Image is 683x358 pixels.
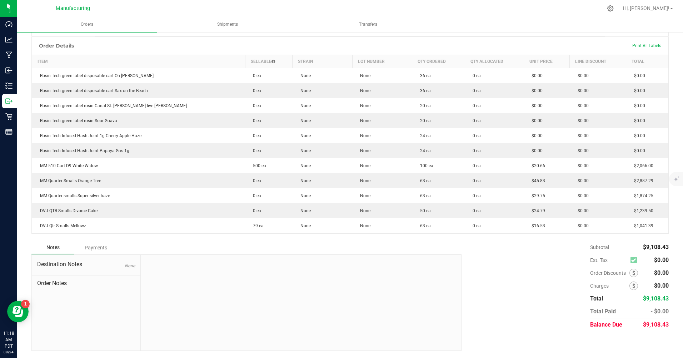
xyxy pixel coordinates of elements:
span: $0.00 [574,178,589,183]
span: $0.00 [528,148,543,153]
span: None [297,148,311,153]
inline-svg: Dashboard [5,21,13,28]
span: None [297,208,311,213]
span: Shipments [208,21,248,28]
span: None [357,223,370,228]
span: 0 ea [249,118,261,123]
span: None [297,163,311,168]
th: Qty Allocated [465,55,524,68]
span: 0 ea [249,88,261,93]
span: None [357,178,370,183]
span: 0 ea [469,73,481,78]
span: Balance Due [590,321,622,328]
span: Hi, [PERSON_NAME]! [623,5,669,11]
span: $9,108.43 [643,321,669,328]
span: None [357,133,370,138]
span: None [357,88,370,93]
span: Charges [590,283,629,289]
span: $16.53 [528,223,545,228]
inline-svg: Inbound [5,67,13,74]
span: 63 ea [417,178,431,183]
span: $0.00 [574,193,589,198]
span: None [357,193,370,198]
span: $0.00 [528,133,543,138]
th: Sellable [245,55,293,68]
span: 0 ea [469,103,481,108]
span: 20 ea [417,103,431,108]
span: MM Quarter Smalls Orange Tree [36,178,101,183]
span: 0 ea [249,208,261,213]
span: Calculate excise tax [630,255,640,265]
span: $0.00 [574,223,589,228]
span: MM Quarter smalls Super silver haze [36,193,110,198]
span: 24 ea [417,148,431,153]
span: $2,887.29 [630,178,653,183]
span: 79 ea [249,223,264,228]
span: 0 ea [249,193,261,198]
span: Total [590,295,603,302]
span: 0 ea [249,148,261,153]
span: 50 ea [417,208,431,213]
h1: Order Details [39,43,74,49]
span: $0.00 [528,103,543,108]
iframe: Resource center unread badge [21,300,30,308]
span: $0.00 [574,103,589,108]
inline-svg: Inventory [5,82,13,89]
span: DVJ QTR Smalls Divorce Cake [36,208,98,213]
span: $0.00 [630,133,645,138]
span: 0 ea [469,148,481,153]
span: $0.00 [654,257,669,263]
span: 0 ea [469,193,481,198]
span: None [357,118,370,123]
th: Strain [293,55,353,68]
span: 36 ea [417,73,431,78]
span: $0.00 [528,88,543,93]
span: None [297,73,311,78]
span: Total Paid [590,308,616,315]
span: $0.00 [574,73,589,78]
span: None [297,133,311,138]
span: 0 ea [469,88,481,93]
span: $9,108.43 [643,244,669,250]
p: 08/24 [3,349,14,355]
span: Rosin Tech green label rosin Canal St. [PERSON_NAME] live [PERSON_NAME] [36,103,187,108]
span: $24.79 [528,208,545,213]
span: $0.00 [630,148,645,153]
span: 0 ea [249,178,261,183]
span: $2,066.00 [630,163,653,168]
span: MM 510 Cart D9 White Widow [36,163,98,168]
span: Destination Notes [37,260,135,269]
span: $45.83 [528,178,545,183]
span: None [125,263,135,268]
a: Transfers [298,17,438,32]
span: $9,108.43 [643,295,669,302]
span: 0 ea [469,163,481,168]
span: Rosin Tech green label rosin Sour Guava [36,118,117,123]
span: 0 ea [249,103,261,108]
inline-svg: Reports [5,128,13,135]
span: 0 ea [469,178,481,183]
span: None [357,163,370,168]
span: 20 ea [417,118,431,123]
span: $0.00 [574,163,589,168]
span: None [357,208,370,213]
span: Order Discounts [590,270,629,276]
iframe: Resource center [7,301,29,322]
div: Payments [74,241,117,254]
span: Transfers [349,21,387,28]
span: Subtotal [590,244,609,250]
span: Rosin Tech Infused Hash Joint 1g Cherry Apple Haze [36,133,141,138]
span: $1,874.25 [630,193,653,198]
span: 0 ea [469,208,481,213]
span: 0 ea [469,118,481,123]
span: 0 ea [249,73,261,78]
span: 0 ea [469,223,481,228]
span: $20.66 [528,163,545,168]
span: 0 ea [249,133,261,138]
span: $0.00 [630,103,645,108]
span: - $0.00 [650,308,669,315]
th: Lot Number [352,55,412,68]
span: None [297,88,311,93]
span: 36 ea [417,88,431,93]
